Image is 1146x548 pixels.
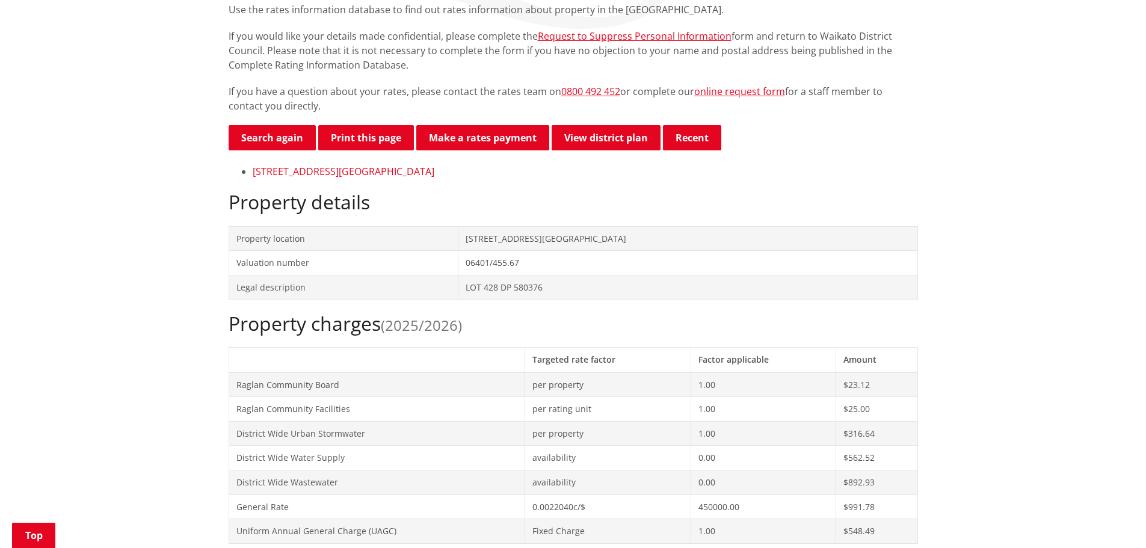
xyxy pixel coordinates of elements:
td: $562.52 [836,446,917,470]
th: Targeted rate factor [525,347,691,372]
td: Valuation number [229,251,458,276]
td: District Wide Wastewater [229,470,525,494]
th: Amount [836,347,917,372]
td: 06401/455.67 [458,251,917,276]
td: Legal description [229,275,458,300]
td: Uniform Annual General Charge (UAGC) [229,519,525,544]
td: 0.00 [691,470,836,494]
td: $991.78 [836,494,917,519]
td: per rating unit [525,397,691,422]
td: availability [525,446,691,470]
td: $548.49 [836,519,917,544]
a: Top [12,523,55,548]
a: online request form [694,85,785,98]
td: $25.00 [836,397,917,422]
a: 0800 492 452 [561,85,620,98]
td: District Wide Urban Stormwater [229,421,525,446]
h2: Property charges [229,312,918,335]
td: Raglan Community Board [229,372,525,397]
td: 0.0022040c/$ [525,494,691,519]
a: Request to Suppress Personal Information [538,29,732,43]
span: (2025/2026) [381,315,462,335]
td: Property location [229,226,458,251]
td: 0.00 [691,446,836,470]
td: 1.00 [691,421,836,446]
td: $23.12 [836,372,917,397]
a: [STREET_ADDRESS][GEOGRAPHIC_DATA] [253,165,434,178]
td: Raglan Community Facilities [229,397,525,422]
td: 450000.00 [691,494,836,519]
td: District Wide Water Supply [229,446,525,470]
button: Recent [663,125,721,150]
p: If you would like your details made confidential, please complete the form and return to Waikato ... [229,29,918,72]
td: per property [525,372,691,397]
td: 1.00 [691,397,836,422]
td: LOT 428 DP 580376 [458,275,917,300]
td: General Rate [229,494,525,519]
h2: Property details [229,191,918,214]
a: View district plan [552,125,661,150]
td: per property [525,421,691,446]
p: Use the rates information database to find out rates information about property in the [GEOGRAPHI... [229,2,918,17]
a: Search again [229,125,316,150]
button: Print this page [318,125,414,150]
td: Fixed Charge [525,519,691,544]
iframe: Messenger Launcher [1091,497,1134,541]
td: $316.64 [836,421,917,446]
td: availability [525,470,691,494]
td: [STREET_ADDRESS][GEOGRAPHIC_DATA] [458,226,917,251]
td: 1.00 [691,372,836,397]
th: Factor applicable [691,347,836,372]
td: $892.93 [836,470,917,494]
p: If you have a question about your rates, please contact the rates team on or complete our for a s... [229,84,918,113]
td: 1.00 [691,519,836,544]
a: Make a rates payment [416,125,549,150]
